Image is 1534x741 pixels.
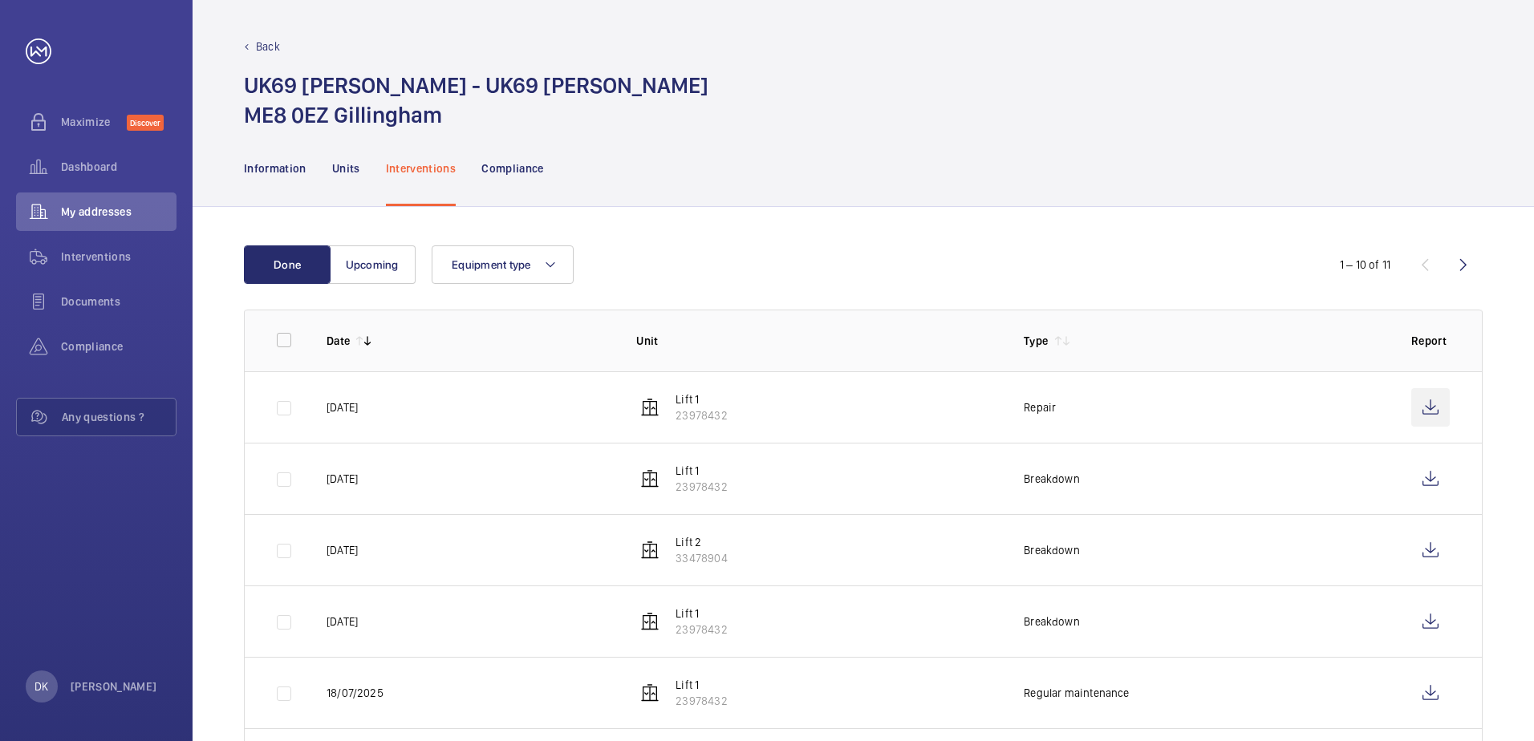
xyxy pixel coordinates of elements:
img: elevator.svg [640,541,659,560]
img: elevator.svg [640,469,659,488]
h1: UK69 [PERSON_NAME] - UK69 [PERSON_NAME] ME8 0EZ Gillingham [244,71,708,130]
p: Repair [1024,399,1056,415]
span: Discover [127,115,164,131]
p: Lift 1 [676,463,727,479]
p: 23978432 [676,693,727,709]
span: Dashboard [61,159,177,175]
p: [DATE] [327,471,358,487]
p: Lift 1 [676,677,727,693]
button: Equipment type [432,245,574,284]
span: Any questions ? [62,409,176,425]
p: DK [34,678,48,694]
span: My addresses [61,204,177,220]
p: Breakdown [1024,613,1080,630]
p: 23978432 [676,479,727,495]
span: Maximize [61,114,127,130]
p: [DATE] [327,613,358,630]
p: 23978432 [676,407,727,423]
span: Equipment type [452,258,531,271]
img: elevator.svg [640,683,659,703]
p: [PERSON_NAME] [71,678,157,694]
p: Back [256,38,280,55]
button: Done [244,245,331,284]
p: [DATE] [327,399,358,415]
img: elevator.svg [640,612,659,631]
p: 23978432 [676,622,727,638]
p: Interventions [386,160,457,176]
p: [DATE] [327,542,358,558]
span: Compliance [61,338,177,354]
p: Lift 2 [676,534,727,550]
p: Breakdown [1024,471,1080,487]
div: 1 – 10 of 11 [1340,257,1390,273]
p: Report [1411,333,1450,349]
p: Lift 1 [676,391,727,407]
p: Date [327,333,350,349]
p: Breakdown [1024,542,1080,558]
span: Documents [61,294,177,310]
span: Interventions [61,249,177,265]
p: 33478904 [676,550,727,566]
p: Regular maintenance [1024,685,1129,701]
p: Unit [636,333,998,349]
p: Lift 1 [676,605,727,622]
p: Type [1024,333,1048,349]
img: elevator.svg [640,398,659,417]
p: Units [332,160,360,176]
p: Compliance [481,160,544,176]
p: 18/07/2025 [327,685,383,701]
button: Upcoming [329,245,416,284]
p: Information [244,160,306,176]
